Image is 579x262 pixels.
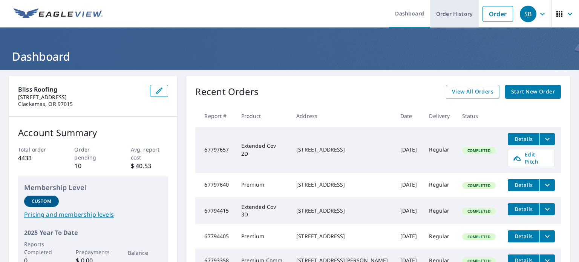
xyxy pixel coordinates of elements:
button: filesDropdownBtn-67794405 [539,230,555,242]
td: [DATE] [394,127,423,173]
td: Extended Cov 2D [235,127,291,173]
td: 67797640 [195,173,235,197]
td: [DATE] [394,224,423,248]
p: Prepayments [76,248,110,256]
span: Completed [463,234,495,239]
td: [DATE] [394,197,423,224]
th: Address [290,105,394,127]
td: [DATE] [394,173,423,197]
button: detailsBtn-67797640 [508,179,539,191]
a: Edit Pitch [508,149,555,167]
img: EV Logo [14,8,103,20]
p: 4433 [18,153,56,162]
p: Membership Level [24,182,162,193]
p: Clackamas, OR 97015 [18,101,144,107]
span: Completed [463,208,495,214]
th: Date [394,105,423,127]
span: Completed [463,148,495,153]
td: Regular [423,197,456,224]
p: Balance [128,249,162,257]
td: Regular [423,224,456,248]
button: filesDropdownBtn-67797657 [539,133,555,145]
td: Extended Cov 3D [235,197,291,224]
div: [STREET_ADDRESS] [296,233,388,240]
th: Report # [195,105,235,127]
p: Total order [18,146,56,153]
td: Regular [423,173,456,197]
p: Bliss Roofing [18,85,144,94]
p: [STREET_ADDRESS] [18,94,144,101]
div: [STREET_ADDRESS] [296,181,388,188]
button: detailsBtn-67797657 [508,133,539,145]
span: Details [512,135,535,142]
td: 67797657 [195,127,235,173]
a: Start New Order [505,85,561,99]
th: Delivery [423,105,456,127]
a: Pricing and membership levels [24,210,162,219]
td: Premium [235,224,291,248]
button: filesDropdownBtn-67797640 [539,179,555,191]
td: Premium [235,173,291,197]
span: Completed [463,183,495,188]
p: 10 [74,161,112,170]
th: Product [235,105,291,127]
span: Edit Pitch [513,151,550,165]
p: Recent Orders [195,85,259,99]
span: Start New Order [511,87,555,97]
p: 2025 Year To Date [24,228,162,237]
p: Custom [32,198,51,205]
div: [STREET_ADDRESS] [296,146,388,153]
button: detailsBtn-67794415 [508,203,539,215]
th: Status [456,105,502,127]
span: Details [512,205,535,213]
td: Regular [423,127,456,173]
p: Reports Completed [24,240,59,256]
td: 67794405 [195,224,235,248]
p: $ 40.53 [131,161,168,170]
a: View All Orders [446,85,499,99]
p: Account Summary [18,126,168,139]
h1: Dashboard [9,49,570,64]
p: Avg. report cost [131,146,168,161]
a: Order [482,6,513,22]
span: Details [512,233,535,240]
div: [STREET_ADDRESS] [296,207,388,215]
td: 67794415 [195,197,235,224]
button: filesDropdownBtn-67794415 [539,203,555,215]
button: detailsBtn-67794405 [508,230,539,242]
p: Order pending [74,146,112,161]
span: Details [512,181,535,188]
div: SB [520,6,536,22]
span: View All Orders [452,87,493,97]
